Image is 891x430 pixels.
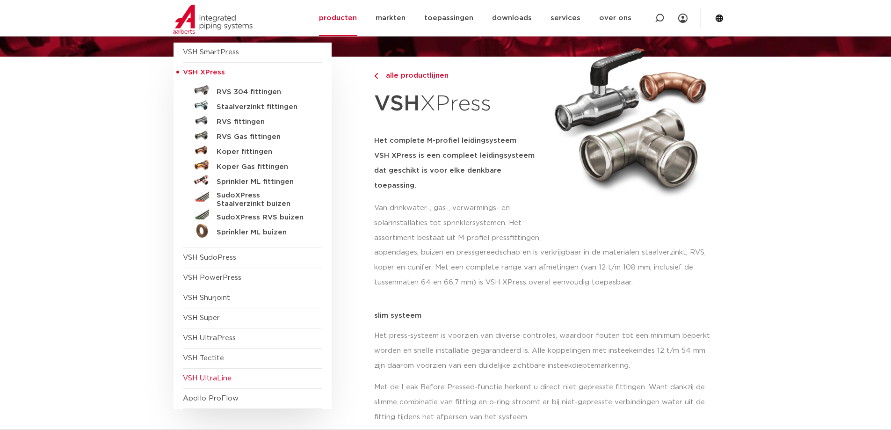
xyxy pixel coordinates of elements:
h5: Koper fittingen [217,148,309,156]
a: VSH UltraLine [183,375,232,382]
h5: SudoXPress Staalverzinkt buizen [217,191,309,208]
a: Apollo ProFlow [183,395,239,402]
h5: Het complete M-profiel leidingsysteem VSH XPress is een compleet leidingsysteem dat geschikt is v... [374,133,543,193]
p: appendages, buizen en pressgereedschap en is verkrijgbaar in de materialen staalverzinkt, RVS, ko... [374,245,718,290]
a: VSH Tectite [183,355,224,362]
a: RVS Gas fittingen [183,128,322,143]
span: VSH XPress [183,69,225,76]
a: SudoXPress Staalverzinkt buizen [183,188,322,208]
a: Sprinkler ML fittingen [183,173,322,188]
a: VSH Shurjoint [183,294,230,301]
h5: Sprinkler ML buizen [217,228,309,237]
h1: XPress [374,86,543,122]
a: Sprinkler ML buizen [183,223,322,238]
h5: RVS Gas fittingen [217,133,309,141]
p: Met de Leak Before Pressed-functie herkent u direct niet gepresste fittingen. Want dankzij de sli... [374,380,718,425]
a: VSH SmartPress [183,49,239,56]
img: chevron-right.svg [374,73,378,79]
h5: SudoXPress RVS buizen [217,213,309,222]
h5: Staalverzinkt fittingen [217,103,309,111]
a: Koper Gas fittingen [183,158,322,173]
p: Van drinkwater-, gas-, verwarmings- en solarinstallaties tot sprinklersystemen. Het assortiment b... [374,201,543,246]
a: alle productlijnen [374,70,543,81]
p: Het press-systeem is voorzien van diverse controles, waardoor fouten tot een minimum beperkt word... [374,328,718,373]
h5: Koper Gas fittingen [217,163,309,171]
a: VSH Super [183,314,220,321]
a: VSH SudoPress [183,254,236,261]
a: RVS fittingen [183,113,322,128]
h5: Sprinkler ML fittingen [217,178,309,186]
strong: VSH [374,93,420,115]
a: Koper fittingen [183,143,322,158]
a: VSH UltraPress [183,335,236,342]
p: slim systeem [374,312,718,319]
h5: RVS fittingen [217,118,309,126]
a: Staalverzinkt fittingen [183,98,322,113]
h5: RVS 304 fittingen [217,88,309,96]
a: RVS 304 fittingen [183,83,322,98]
span: alle productlijnen [380,72,449,79]
a: VSH PowerPress [183,274,241,281]
a: SudoXPress RVS buizen [183,208,322,223]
